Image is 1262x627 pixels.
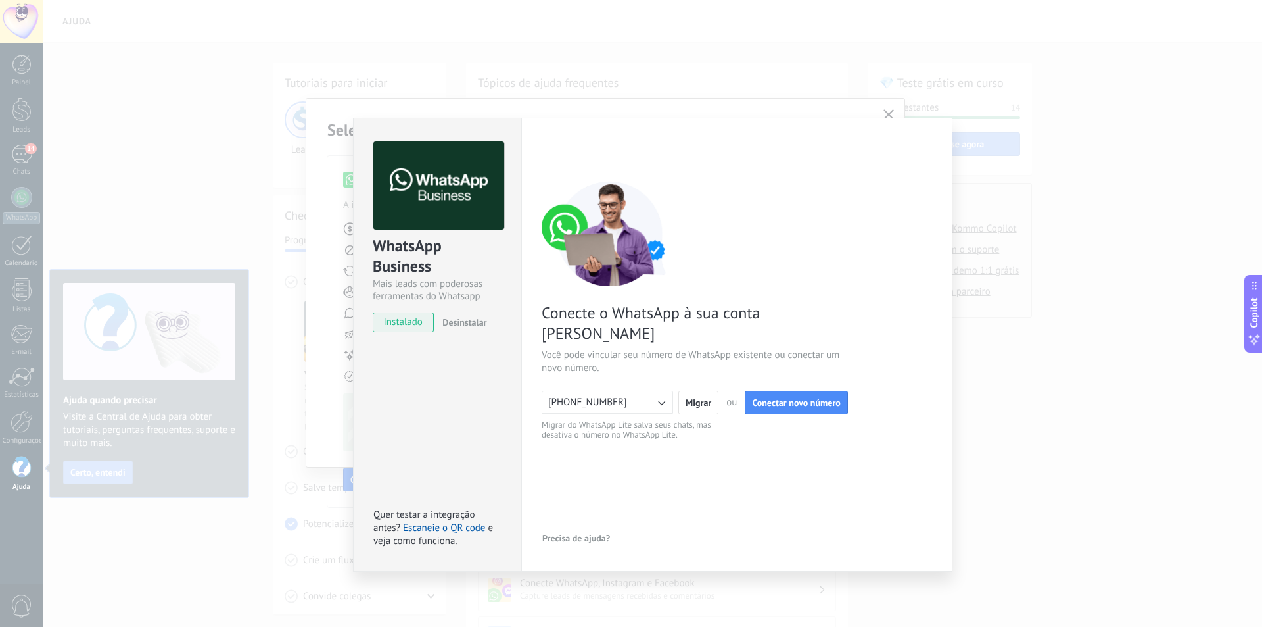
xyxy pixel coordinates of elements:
[437,313,486,332] button: Desinstalar
[678,391,718,414] button: Migrar
[726,396,737,409] span: ou
[373,141,504,230] img: logo_main.png
[373,236,502,278] div: WhatsApp Business
[542,303,854,343] span: Conecte o WhatsApp à sua conta [PERSON_NAME]
[542,420,724,439] span: Migrar do WhatsApp Lite salva seus chats, mas desativa o número no WhatsApp Lite.
[373,509,475,534] span: Quer testar a integração antes?
[542,349,854,375] span: Você pode vincular seu número de WhatsApp existente ou conectar um novo número.
[542,391,673,414] button: [PHONE_NUMBER]
[1248,297,1261,328] span: Copilot
[542,181,680,286] img: connect number
[373,313,433,332] span: instalado
[403,522,485,534] a: Escaneie o QR code
[686,398,711,407] span: Migrar
[745,391,847,414] button: Conectar novo número
[542,528,611,548] button: Precisa de ajuda?
[542,534,610,543] span: Precisa de ajuda?
[548,396,627,409] span: [PHONE_NUMBER]
[373,522,493,547] span: e veja como funciona.
[373,278,502,303] div: Mais leads com poderosas ferramentas do Whatsapp
[442,316,486,328] span: Desinstalar
[752,398,840,407] span: Conectar novo número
